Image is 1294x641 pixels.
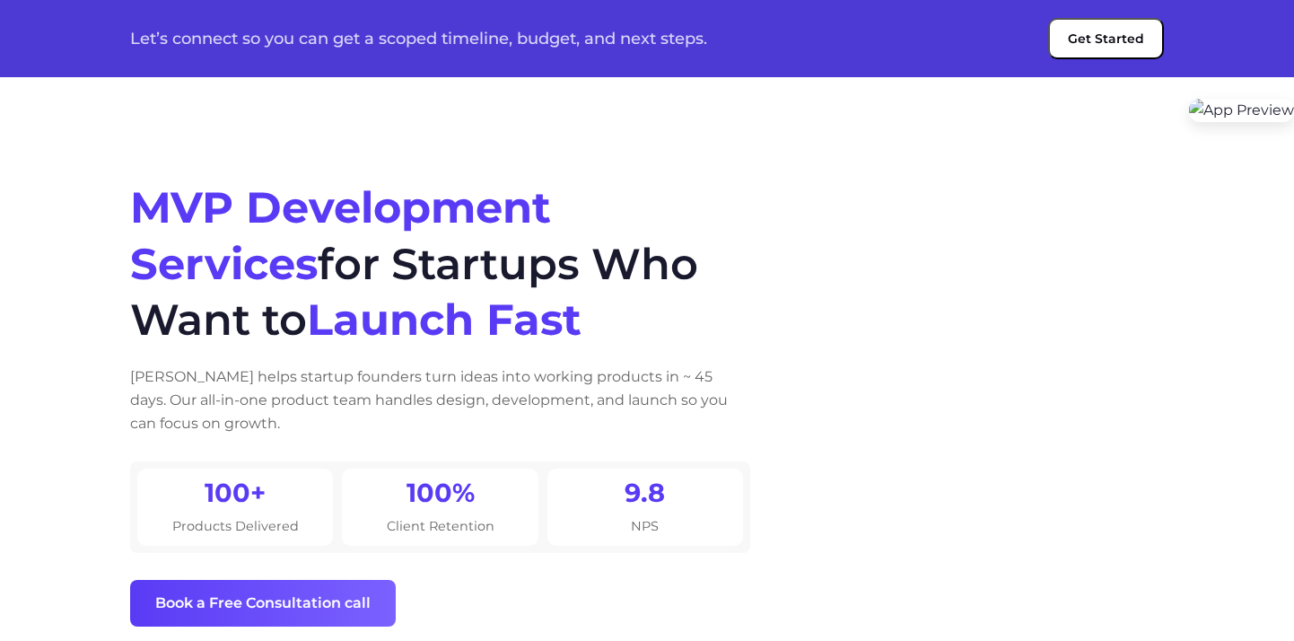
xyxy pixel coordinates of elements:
p: Client Retention [387,516,494,537]
h2: 100+ [205,478,266,509]
span: MVP Development Services [130,181,551,289]
p: [PERSON_NAME] helps startup founders turn ideas into working products in ~ 45 days. Our all-in-on... [130,365,750,435]
p: Products Delivered [172,516,299,537]
h1: for Startups Who Want to [130,180,750,347]
button: Get Started [1048,18,1164,59]
h2: 100% [407,478,475,509]
button: Book a Free Consultation call [130,580,396,627]
h2: 9.8 [625,478,665,509]
p: Let’s connect so you can get a scoped timeline, budget, and next steps. [130,30,707,48]
p: NPS [631,516,659,537]
span: Launch Fast [307,294,581,346]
